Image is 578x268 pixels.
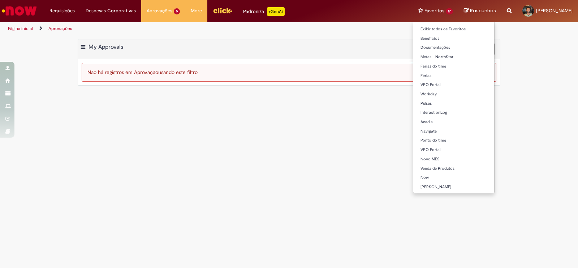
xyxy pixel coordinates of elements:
[413,155,494,163] a: Novo MES
[1,4,38,18] img: ServiceNow
[267,7,285,16] p: +GenAi
[158,69,198,75] span: usando este filtro
[213,5,232,16] img: click_logo_yellow_360x200.png
[243,7,285,16] div: Padroniza
[413,174,494,182] a: Now
[147,7,172,14] span: Aprovações
[86,7,136,14] span: Despesas Corporativas
[464,8,496,14] a: Rascunhos
[413,100,494,108] a: Pulses
[5,22,380,35] ul: Trilhas de página
[413,53,494,61] a: Metas – NorthStar
[413,90,494,98] a: Workday
[413,109,494,117] a: InteractionLog
[470,7,496,14] span: Rascunhos
[413,183,494,191] a: [PERSON_NAME]
[174,8,180,14] span: 5
[413,146,494,154] a: VPO Portal
[424,7,444,14] span: Favoritos
[413,81,494,89] a: VPO Portal
[413,62,494,70] a: Férias do time
[413,137,494,144] a: Ponto do time
[49,7,75,14] span: Requisições
[536,8,573,14] span: [PERSON_NAME]
[413,72,494,80] a: Férias
[413,35,494,43] a: Benefícios
[413,25,494,33] a: Exibir todos os Favoritos
[89,43,123,51] span: My Approvals
[413,44,494,52] a: Documentações
[8,26,33,31] a: Página inicial
[82,63,496,82] div: Não há registros em Aprovação
[413,165,494,173] a: Venda de Produtos
[48,26,72,31] a: Aprovações
[413,127,494,135] a: Navigate
[446,8,453,14] span: 17
[191,7,202,14] span: More
[413,22,495,193] ul: Favoritos
[413,118,494,126] a: Acadia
